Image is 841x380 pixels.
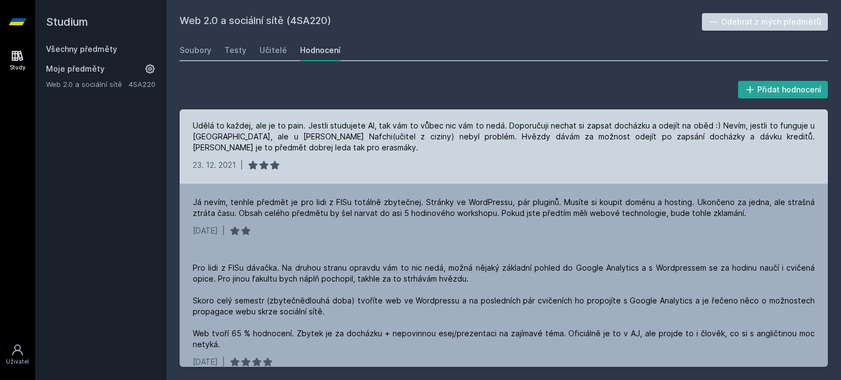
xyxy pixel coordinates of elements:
[222,356,225,367] div: |
[222,225,225,236] div: |
[2,338,33,371] a: Uživatel
[10,63,26,72] div: Study
[2,44,33,77] a: Study
[224,45,246,56] div: Testy
[180,13,702,31] h2: Web 2.0 a sociální sítě (4SA220)
[193,120,815,153] div: Udělá to každej, ale je to pain. Jestli studujete AI, tak vám to vůbec nic vám to nedá. Doporučuj...
[300,45,341,56] div: Hodnocení
[193,262,815,350] div: Pro lidi z FISu dávačka. Na druhou stranu opravdu vám to nic nedá, možná nějaký základní pohled d...
[180,45,211,56] div: Soubory
[260,45,287,56] div: Učitelé
[46,79,129,90] a: Web 2.0 a sociální sítě
[129,80,155,89] a: 4SA220
[180,39,211,61] a: Soubory
[193,160,236,171] div: 23. 12. 2021
[702,13,828,31] button: Odebrat z mých předmětů
[46,63,105,74] span: Moje předměty
[6,358,29,366] div: Uživatel
[260,39,287,61] a: Učitelé
[193,225,218,236] div: [DATE]
[193,197,815,219] div: Já nevím, tenhle předmět je pro lidi z FISu totálně zbytečnej. Stránky ve WordPressu, pár pluginů...
[193,356,218,367] div: [DATE]
[240,160,243,171] div: |
[300,39,341,61] a: Hodnocení
[224,39,246,61] a: Testy
[738,81,828,98] button: Přidat hodnocení
[46,44,117,54] a: Všechny předměty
